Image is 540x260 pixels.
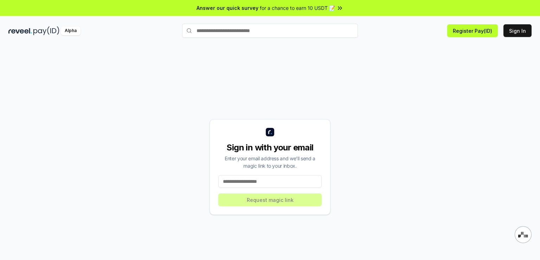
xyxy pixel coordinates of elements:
div: Enter your email address and we’ll send a magic link to your inbox. [218,155,322,169]
button: Sign In [503,24,532,37]
img: pay_id [33,26,59,35]
span: for a chance to earn 10 USDT 📝 [260,4,335,12]
div: Sign in with your email [218,142,322,153]
div: Alpha [61,26,81,35]
button: Register Pay(ID) [447,24,498,37]
img: svg+xml,%3Csvg%20xmlns%3D%22http%3A%2F%2Fwww.w3.org%2F2000%2Fsvg%22%20width%3D%2228%22%20height%3... [518,232,528,237]
span: Answer our quick survey [197,4,258,12]
img: reveel_dark [8,26,32,35]
img: logo_small [266,128,274,136]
